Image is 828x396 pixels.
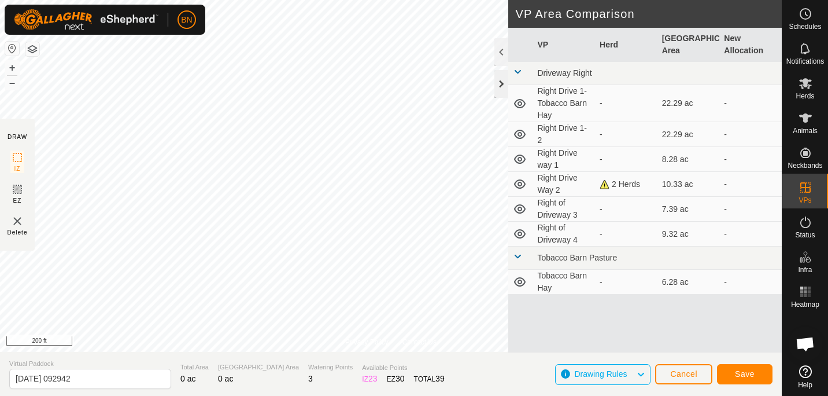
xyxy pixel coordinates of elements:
td: 22.29 ac [657,122,720,147]
a: Contact Us [402,337,437,347]
span: Help [798,382,812,388]
td: - [719,122,782,147]
span: 3 [308,374,313,383]
div: - [600,129,653,141]
div: TOTAL [414,373,445,385]
a: Privacy Policy [345,337,389,347]
span: Save [735,369,755,379]
td: 10.33 ac [657,172,720,197]
td: Right Drive 1- Tobacco Barn Hay [533,85,595,122]
span: Watering Points [308,362,353,372]
div: - [600,203,653,215]
td: 22.29 ac [657,85,720,122]
td: - [719,197,782,222]
span: VPs [799,197,811,204]
td: 8.28 ac [657,147,720,172]
button: Map Layers [25,42,39,56]
span: Status [795,232,815,239]
td: 7.39 ac [657,197,720,222]
td: Tobacco Barn Hay [533,270,595,295]
span: 23 [368,374,378,383]
td: 9.32 ac [657,222,720,247]
span: Delete [8,228,28,237]
span: IZ [14,164,21,173]
td: Right Drive way 1 [533,147,595,172]
td: - [719,172,782,197]
span: Tobacco Barn Pasture [537,253,617,262]
span: Neckbands [788,162,822,169]
td: Right of Driveway 3 [533,197,595,222]
button: Save [717,364,772,384]
span: Driveway Right [537,68,592,78]
a: Help [782,361,828,393]
div: - [600,228,653,240]
img: VP [10,214,24,228]
a: Open chat [788,327,823,361]
span: Drawing Rules [574,369,627,379]
span: Infra [798,266,812,273]
span: 0 ac [180,374,195,383]
span: BN [181,14,192,26]
td: - [719,147,782,172]
button: Reset Map [5,42,19,56]
th: VP [533,28,595,62]
span: 30 [395,374,405,383]
td: Right Drive Way 2 [533,172,595,197]
span: Animals [793,127,818,134]
span: Available Points [362,363,444,373]
span: Virtual Paddock [9,359,171,369]
span: EZ [13,196,22,205]
span: Cancel [670,369,697,379]
div: DRAW [8,133,27,141]
th: [GEOGRAPHIC_DATA] Area [657,28,720,62]
span: Heatmap [791,301,819,308]
th: Herd [595,28,657,62]
div: 2 Herds [600,178,653,190]
img: Gallagher Logo [14,9,158,30]
td: - [719,85,782,122]
button: + [5,61,19,75]
span: Notifications [786,58,824,65]
div: - [600,276,653,288]
span: Schedules [789,23,821,30]
th: New Allocation [719,28,782,62]
button: Cancel [655,364,712,384]
div: - [600,97,653,109]
td: Right Drive 1-2 [533,122,595,147]
div: IZ [362,373,377,385]
h2: VP Area Comparison [515,7,782,21]
span: Herds [796,93,814,100]
td: Right of Driveway 4 [533,222,595,247]
span: Total Area [180,362,209,372]
span: 0 ac [218,374,233,383]
td: - [719,222,782,247]
div: EZ [387,373,405,385]
td: - [719,270,782,295]
span: [GEOGRAPHIC_DATA] Area [218,362,299,372]
span: 39 [435,374,445,383]
button: – [5,76,19,90]
td: 6.28 ac [657,270,720,295]
div: - [600,153,653,166]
